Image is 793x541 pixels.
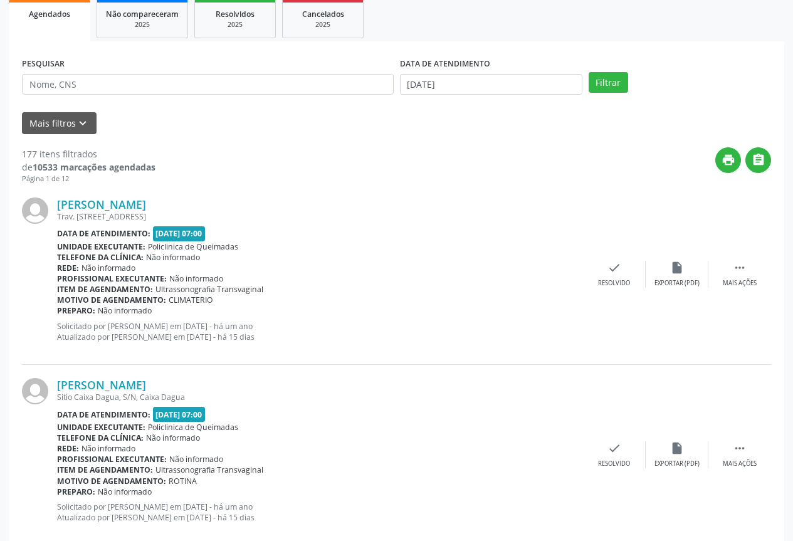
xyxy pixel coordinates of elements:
[33,161,155,173] strong: 10533 marcações agendadas
[589,72,628,93] button: Filtrar
[400,55,490,74] label: DATA DE ATENDIMENTO
[57,454,167,465] b: Profissional executante:
[57,228,150,239] b: Data de atendimento:
[57,197,146,211] a: [PERSON_NAME]
[57,486,95,497] b: Preparo:
[57,433,144,443] b: Telefone da clínica:
[57,422,145,433] b: Unidade executante:
[57,252,144,263] b: Telefone da clínica:
[146,433,200,443] span: Não informado
[57,502,583,523] p: Solicitado por [PERSON_NAME] em [DATE] - há um ano Atualizado por [PERSON_NAME] em [DATE] - há 15...
[155,284,263,295] span: Ultrassonografia Transvaginal
[654,460,700,468] div: Exportar (PDF)
[715,147,741,173] button: print
[57,392,583,402] div: Sitio Caixa Dagua, S/N, Caixa Dagua
[57,241,145,252] b: Unidade executante:
[216,9,255,19] span: Resolvidos
[654,279,700,288] div: Exportar (PDF)
[607,441,621,455] i: check
[745,147,771,173] button: 
[22,160,155,174] div: de
[22,55,65,74] label: PESQUISAR
[723,279,757,288] div: Mais ações
[723,460,757,468] div: Mais ações
[57,443,79,454] b: Rede:
[76,117,90,130] i: keyboard_arrow_down
[670,261,684,275] i: insert_drive_file
[57,465,153,475] b: Item de agendamento:
[57,263,79,273] b: Rede:
[148,241,238,252] span: Policlinica de Queimadas
[22,74,394,95] input: Nome, CNS
[598,279,630,288] div: Resolvido
[670,441,684,455] i: insert_drive_file
[169,273,223,284] span: Não informado
[607,261,621,275] i: check
[22,378,48,404] img: img
[57,321,583,342] p: Solicitado por [PERSON_NAME] em [DATE] - há um ano Atualizado por [PERSON_NAME] em [DATE] - há 15...
[57,295,166,305] b: Motivo de agendamento:
[169,454,223,465] span: Não informado
[22,147,155,160] div: 177 itens filtrados
[29,9,70,19] span: Agendados
[57,476,166,486] b: Motivo de agendamento:
[106,9,179,19] span: Não compareceram
[81,443,135,454] span: Não informado
[148,422,238,433] span: Policlinica de Queimadas
[57,378,146,392] a: [PERSON_NAME]
[57,273,167,284] b: Profissional executante:
[22,174,155,184] div: Página 1 de 12
[106,20,179,29] div: 2025
[733,261,747,275] i: 
[98,305,152,316] span: Não informado
[302,9,344,19] span: Cancelados
[81,263,135,273] span: Não informado
[57,305,95,316] b: Preparo:
[22,112,97,134] button: Mais filtroskeyboard_arrow_down
[155,465,263,475] span: Ultrassonografia Transvaginal
[22,197,48,224] img: img
[98,486,152,497] span: Não informado
[57,284,153,295] b: Item de agendamento:
[722,153,735,167] i: print
[153,407,206,421] span: [DATE] 07:00
[733,441,747,455] i: 
[57,211,583,222] div: Trav. [STREET_ADDRESS]
[153,226,206,241] span: [DATE] 07:00
[752,153,765,167] i: 
[57,409,150,420] b: Data de atendimento:
[400,74,582,95] input: Selecione um intervalo
[291,20,354,29] div: 2025
[169,295,213,305] span: CLIMATERIO
[146,252,200,263] span: Não informado
[598,460,630,468] div: Resolvido
[204,20,266,29] div: 2025
[169,476,197,486] span: ROTINA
